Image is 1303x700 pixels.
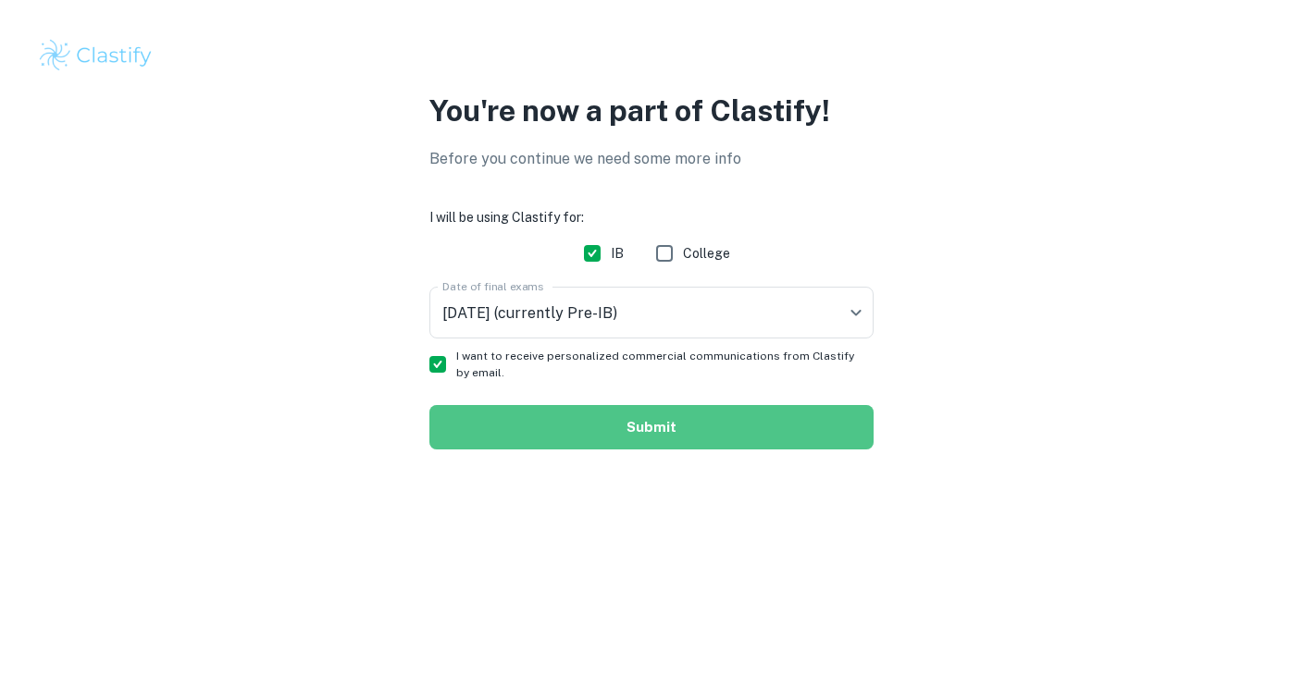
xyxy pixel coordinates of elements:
h6: I will be using Clastify for: [429,207,874,227]
button: Submit [429,405,874,449]
div: [DATE] (currently Pre-IB) [429,287,874,338]
span: College [683,243,730,264]
p: You're now a part of Clastify! [429,89,874,133]
img: Clastify logo [37,37,155,74]
p: Before you continue we need some more info [429,148,874,170]
label: Date of final exams [442,278,543,294]
span: I want to receive personalized commercial communications from Clastify by email. [456,348,859,381]
span: IB [611,243,624,264]
a: Clastify logo [37,37,1266,74]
